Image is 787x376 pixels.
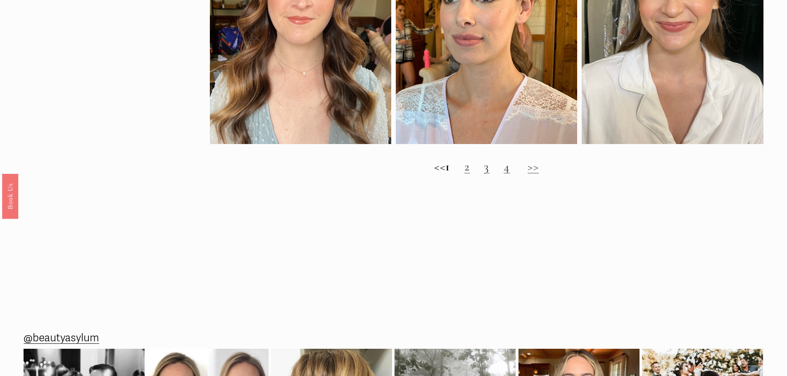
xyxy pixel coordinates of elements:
[2,173,18,218] a: Book Us
[445,159,450,174] strong: 1
[210,159,763,174] h2: <<
[504,159,510,174] a: 4
[24,329,99,348] a: @beautyasylum
[464,159,470,174] a: 2
[484,159,490,174] a: 3
[528,159,539,174] a: >>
